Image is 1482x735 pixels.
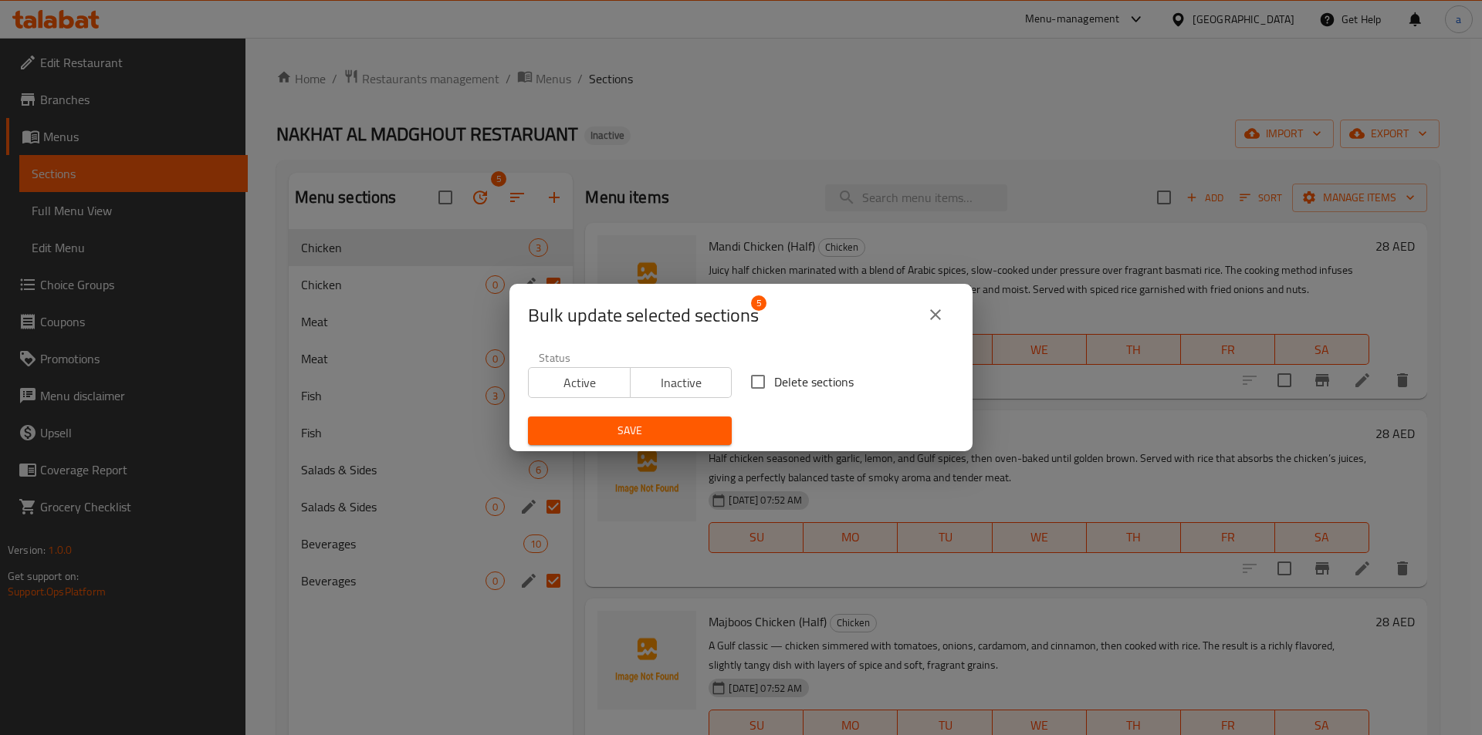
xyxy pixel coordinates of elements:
[528,303,759,328] span: Selected section count
[528,367,631,398] button: Active
[774,373,854,391] span: Delete sections
[637,372,726,394] span: Inactive
[528,416,732,445] button: Save
[535,372,624,394] span: Active
[751,295,766,311] span: 5
[540,421,719,440] span: Save
[917,296,954,333] button: close
[630,367,733,398] button: Inactive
